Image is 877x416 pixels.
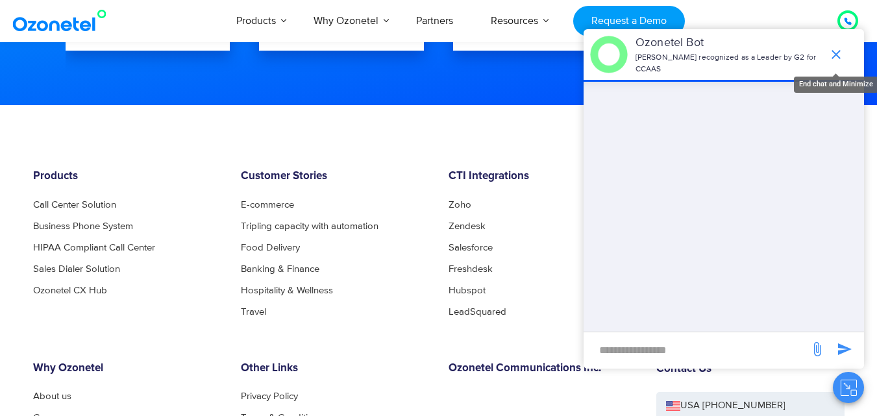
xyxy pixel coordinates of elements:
[33,286,107,295] a: Ozonetel CX Hub
[449,200,471,210] a: Zoho
[241,307,266,317] a: Travel
[449,307,506,317] a: LeadSquared
[804,336,830,362] span: send message
[666,401,680,411] img: us-flag.png
[33,243,155,252] a: HIPAA Compliant Call Center
[33,200,116,210] a: Call Center Solution
[241,200,294,210] a: E-commerce
[590,36,628,73] img: header
[33,264,120,274] a: Sales Dialer Solution
[449,170,637,183] h6: CTI Integrations
[241,286,333,295] a: Hospitality & Wellness
[823,42,849,67] span: end chat or minimize
[833,372,864,403] button: Close chat
[636,52,822,75] p: [PERSON_NAME] recognized as a Leader by G2 for CCAAS
[449,264,493,274] a: Freshdesk
[33,391,71,401] a: About us
[590,339,803,362] div: new-msg-input
[241,170,429,183] h6: Customer Stories
[449,362,637,375] h6: Ozonetel Communications Inc.
[33,221,133,231] a: Business Phone System
[449,243,493,252] a: Salesforce
[636,34,822,52] p: Ozonetel Bot
[241,243,300,252] a: Food Delivery
[832,336,858,362] span: send message
[241,264,319,274] a: Banking & Finance
[241,362,429,375] h6: Other Links
[33,170,221,183] h6: Products
[241,391,298,401] a: Privacy Policy
[449,221,486,231] a: Zendesk
[33,362,221,375] h6: Why Ozonetel
[241,221,378,231] a: Tripling capacity with automation
[573,6,684,36] a: Request a Demo
[449,286,486,295] a: Hubspot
